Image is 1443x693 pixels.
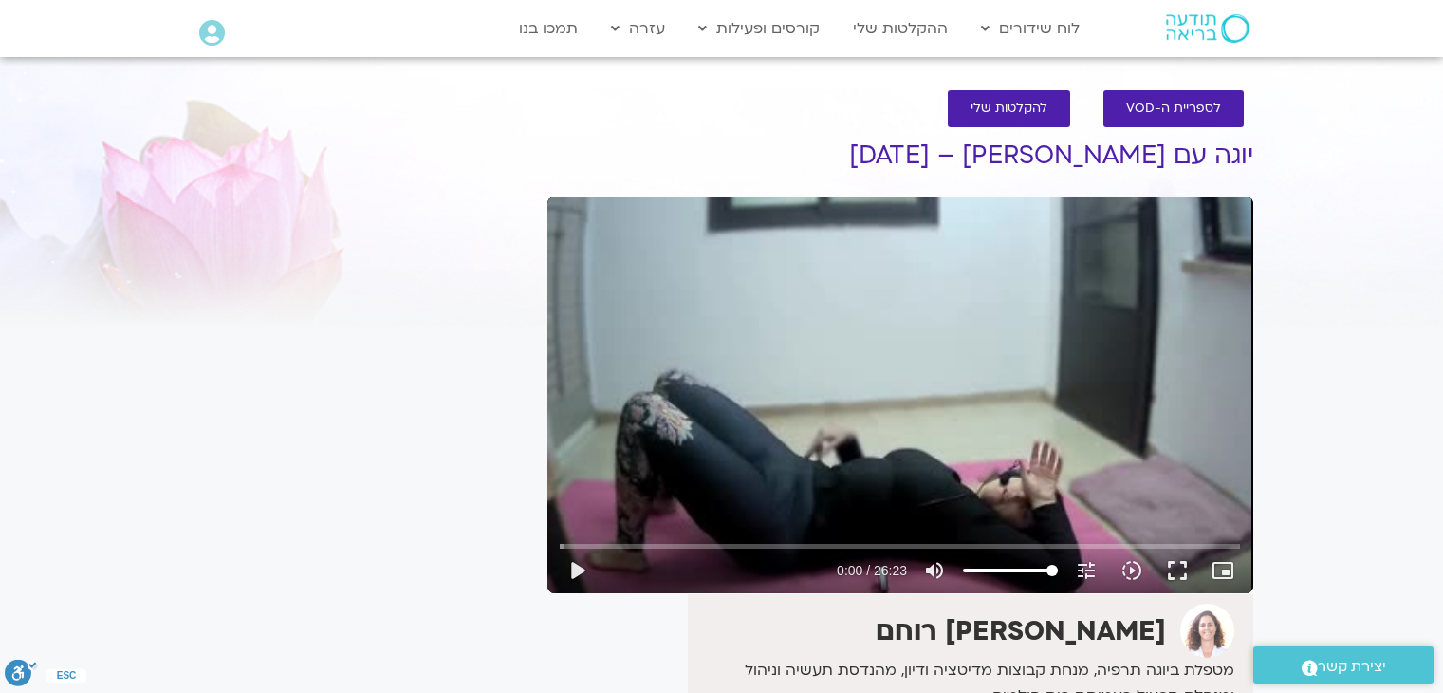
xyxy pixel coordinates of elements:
img: תודעה בריאה [1166,14,1249,43]
a: עזרה [601,10,675,47]
a: תמכו בנו [509,10,587,47]
span: יצירת קשר [1318,654,1386,680]
span: לספריית ה-VOD [1126,102,1221,116]
span: להקלטות שלי [971,102,1047,116]
a: קורסים ופעילות [689,10,829,47]
h1: יוגה עם [PERSON_NAME] – [DATE] [547,141,1253,170]
a: ההקלטות שלי [843,10,957,47]
strong: [PERSON_NAME] רוחם [876,613,1166,649]
a: לספריית ה-VOD [1103,90,1244,127]
a: להקלטות שלי [948,90,1070,127]
img: אורנה סמלסון רוחם [1180,604,1234,658]
a: לוח שידורים [971,10,1089,47]
a: יצירת קשר [1253,646,1434,684]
